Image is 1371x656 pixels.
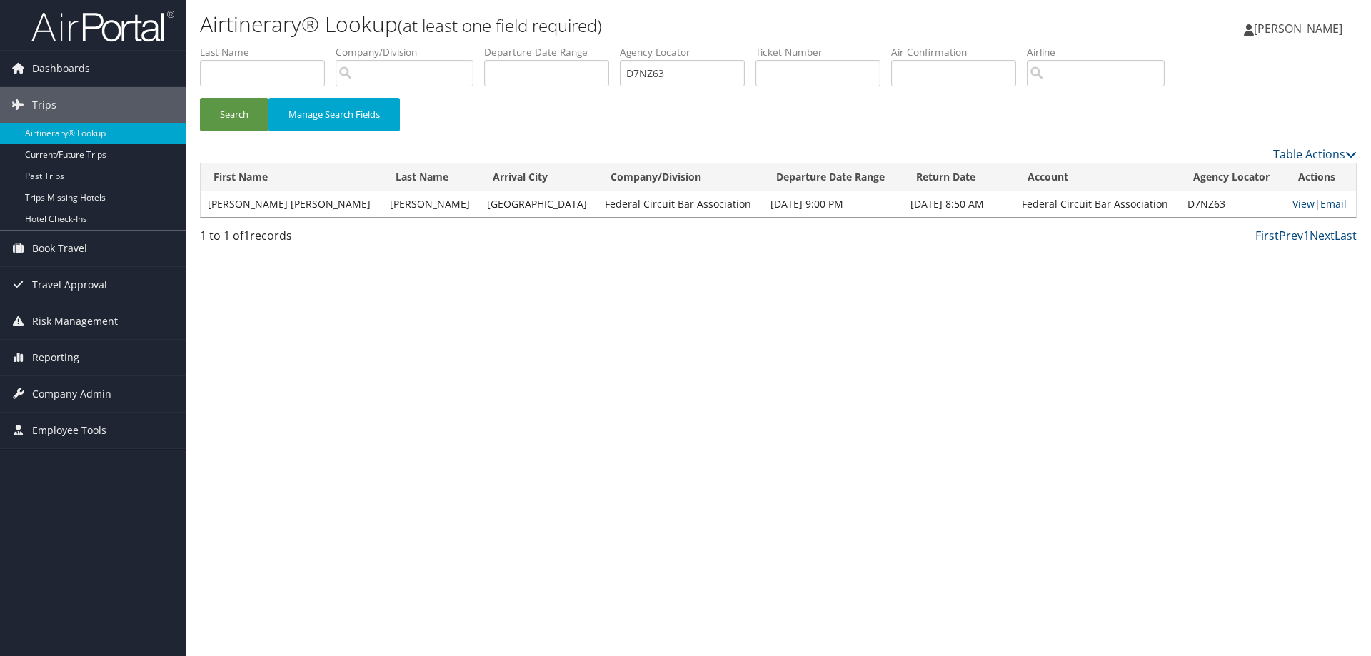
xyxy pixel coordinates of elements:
a: Last [1335,228,1357,243]
td: D7NZ63 [1180,191,1285,217]
td: [DATE] 8:50 AM [903,191,1015,217]
a: Next [1310,228,1335,243]
label: Ticket Number [755,45,891,59]
span: Risk Management [32,303,118,339]
td: | [1285,191,1356,217]
td: [PERSON_NAME] [PERSON_NAME] [201,191,383,217]
label: Company/Division [336,45,484,59]
a: First [1255,228,1279,243]
span: Travel Approval [32,267,107,303]
span: Reporting [32,340,79,375]
td: Federal Circuit Bar Association [598,191,763,217]
td: [GEOGRAPHIC_DATA] [480,191,598,217]
small: (at least one field required) [398,14,602,37]
span: 1 [243,228,250,243]
label: Agency Locator [620,45,755,59]
th: Departure Date Range: activate to sort column ascending [763,163,903,191]
th: Agency Locator: activate to sort column ascending [1180,163,1285,191]
a: [PERSON_NAME] [1244,7,1357,50]
th: Arrival City: activate to sort column ascending [480,163,598,191]
th: Last Name: activate to sort column ascending [383,163,480,191]
h1: Airtinerary® Lookup [200,9,971,39]
span: Company Admin [32,376,111,412]
img: airportal-logo.png [31,9,174,43]
span: Trips [32,87,56,123]
button: Search [200,98,268,131]
div: 1 to 1 of records [200,227,473,251]
span: [PERSON_NAME] [1254,21,1342,36]
a: Table Actions [1273,146,1357,162]
label: Airline [1027,45,1175,59]
td: [DATE] 9:00 PM [763,191,903,217]
button: Manage Search Fields [268,98,400,131]
a: Prev [1279,228,1303,243]
a: Email [1320,197,1347,211]
a: View [1292,197,1315,211]
span: Book Travel [32,231,87,266]
th: Return Date: activate to sort column ascending [903,163,1015,191]
th: Company/Division [598,163,763,191]
th: Account: activate to sort column ascending [1015,163,1180,191]
td: Federal Circuit Bar Association [1015,191,1180,217]
label: Air Confirmation [891,45,1027,59]
span: Dashboards [32,51,90,86]
a: 1 [1303,228,1310,243]
th: Actions [1285,163,1356,191]
th: First Name: activate to sort column ascending [201,163,383,191]
span: Employee Tools [32,413,106,448]
label: Last Name [200,45,336,59]
label: Departure Date Range [484,45,620,59]
td: [PERSON_NAME] [383,191,480,217]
